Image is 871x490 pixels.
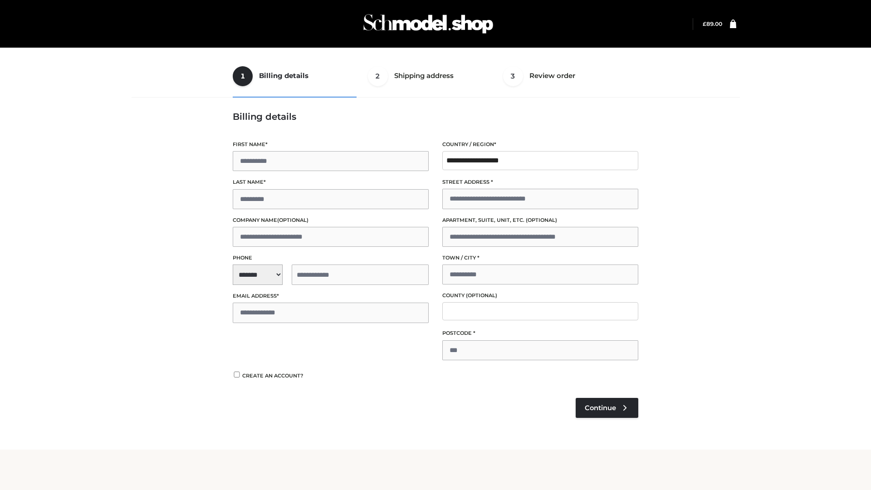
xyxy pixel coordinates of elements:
[576,398,638,418] a: Continue
[233,372,241,377] input: Create an account?
[233,292,429,300] label: Email address
[442,216,638,225] label: Apartment, suite, unit, etc.
[233,111,638,122] h3: Billing details
[585,404,616,412] span: Continue
[233,254,429,262] label: Phone
[442,140,638,149] label: Country / Region
[703,20,722,27] a: £89.00
[233,140,429,149] label: First name
[442,178,638,186] label: Street address
[360,6,496,42] img: Schmodel Admin 964
[442,291,638,300] label: County
[277,217,308,223] span: (optional)
[703,20,706,27] span: £
[442,329,638,338] label: Postcode
[233,216,429,225] label: Company name
[442,254,638,262] label: Town / City
[466,292,497,299] span: (optional)
[233,178,429,186] label: Last name
[526,217,557,223] span: (optional)
[703,20,722,27] bdi: 89.00
[242,372,303,379] span: Create an account?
